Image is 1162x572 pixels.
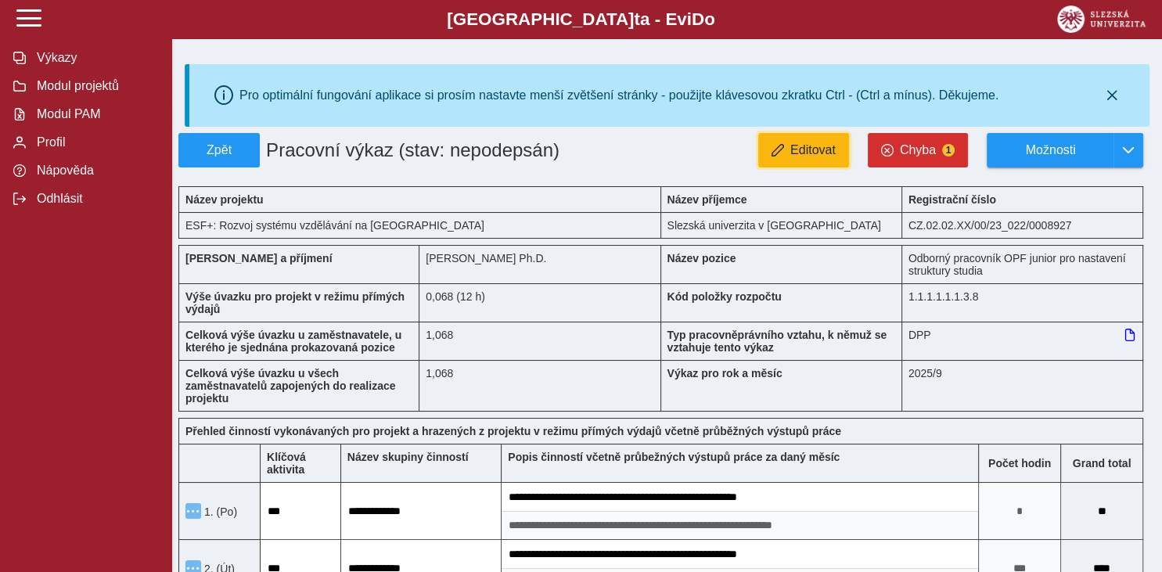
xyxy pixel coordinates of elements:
[185,367,395,405] b: Celková výše úvazku u všech zaměstnavatelů zapojených do realizace projektu
[1057,5,1146,33] img: logo_web_su.png
[667,329,887,354] b: Typ pracovněprávního vztahu, k němuž se vztahuje tento výkaz
[692,9,704,29] span: D
[667,252,736,264] b: Název pozice
[987,133,1113,167] button: Možnosti
[908,193,996,206] b: Registrační číslo
[185,252,332,264] b: [PERSON_NAME] a příjmení
[667,367,782,380] b: Výkaz pro rok a měsíc
[201,505,237,518] span: 1. (Po)
[508,451,840,463] b: Popis činností včetně průbežných výstupů práce za daný měsíc
[667,290,782,303] b: Kód položky rozpočtu
[942,144,955,156] span: 1
[185,193,264,206] b: Název projektu
[419,245,660,283] div: [PERSON_NAME] Ph.D.
[185,329,401,354] b: Celková výše úvazku u zaměstnavatele, u kterého je sjednána prokazovaná pozice
[347,451,469,463] b: Název skupiny činností
[419,283,660,322] div: 0,544 h / den. 2,72 h / týden.
[185,290,405,315] b: Výše úvazku pro projekt v režimu přímých výdajů
[661,212,902,239] div: Slezská univerzita v [GEOGRAPHIC_DATA]
[32,135,159,149] span: Profil
[32,51,159,65] span: Výkazy
[902,283,1143,322] div: 1.1.1.1.1.1.3.8
[185,143,253,157] span: Zpět
[178,133,260,167] button: Zpět
[900,143,936,157] span: Chyba
[239,88,998,103] div: Pro optimální fungování aplikace si prosím nastavte menší zvětšení stránky - použijte klávesovou ...
[419,322,660,360] div: 1,068
[260,133,585,167] h1: Pracovní výkaz (stav: nepodepsán)
[902,212,1143,239] div: CZ.02.02.XX/00/23_022/0008927
[868,133,968,167] button: Chyba1
[32,79,159,93] span: Modul projektů
[758,133,849,167] button: Editovat
[634,9,639,29] span: t
[185,425,841,437] b: Přehled činností vykonávaných pro projekt a hrazených z projektu v režimu přímých výdajů včetně p...
[178,212,661,239] div: ESF+: Rozvoj systému vzdělávání na [GEOGRAPHIC_DATA]
[1000,143,1101,157] span: Možnosti
[47,9,1115,30] b: [GEOGRAPHIC_DATA] a - Evi
[790,143,836,157] span: Editovat
[902,322,1143,360] div: DPP
[704,9,715,29] span: o
[32,107,159,121] span: Modul PAM
[419,360,660,412] div: 1,068
[32,192,159,206] span: Odhlásit
[902,245,1143,283] div: Odborný pracovník OPF junior pro nastavení struktury studia
[185,503,201,519] button: Menu
[667,193,747,206] b: Název příjemce
[32,164,159,178] span: Nápověda
[1061,457,1142,469] b: Suma za den přes všechny výkazy
[979,457,1060,469] b: Počet hodin
[267,451,306,476] b: Klíčová aktivita
[902,360,1143,412] div: 2025/9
